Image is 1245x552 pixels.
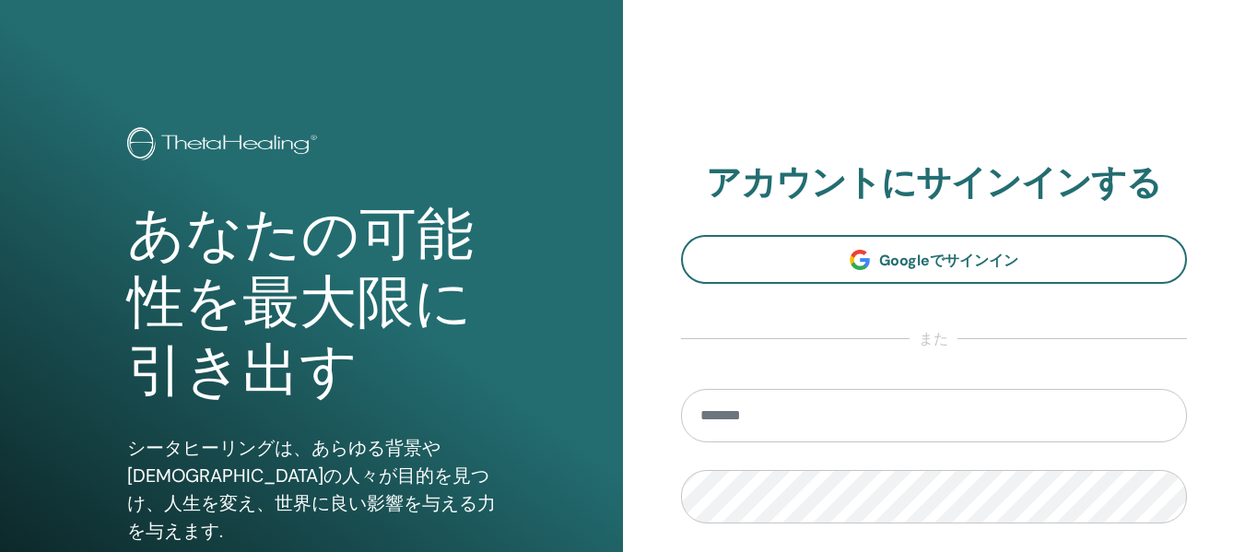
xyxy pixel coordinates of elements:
[681,162,1188,205] h2: アカウントにサインインする
[879,251,1018,270] span: Googleでサインイン
[127,201,496,406] h1: あなたの可能性を最大限に引き出す
[910,328,957,350] span: また
[681,235,1188,284] a: Googleでサインイン
[127,434,496,545] p: シータヒーリングは、あらゆる背景や[DEMOGRAPHIC_DATA]の人々が目的を見つけ、人生を変え、世界に良い影響を与える力を与えます.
